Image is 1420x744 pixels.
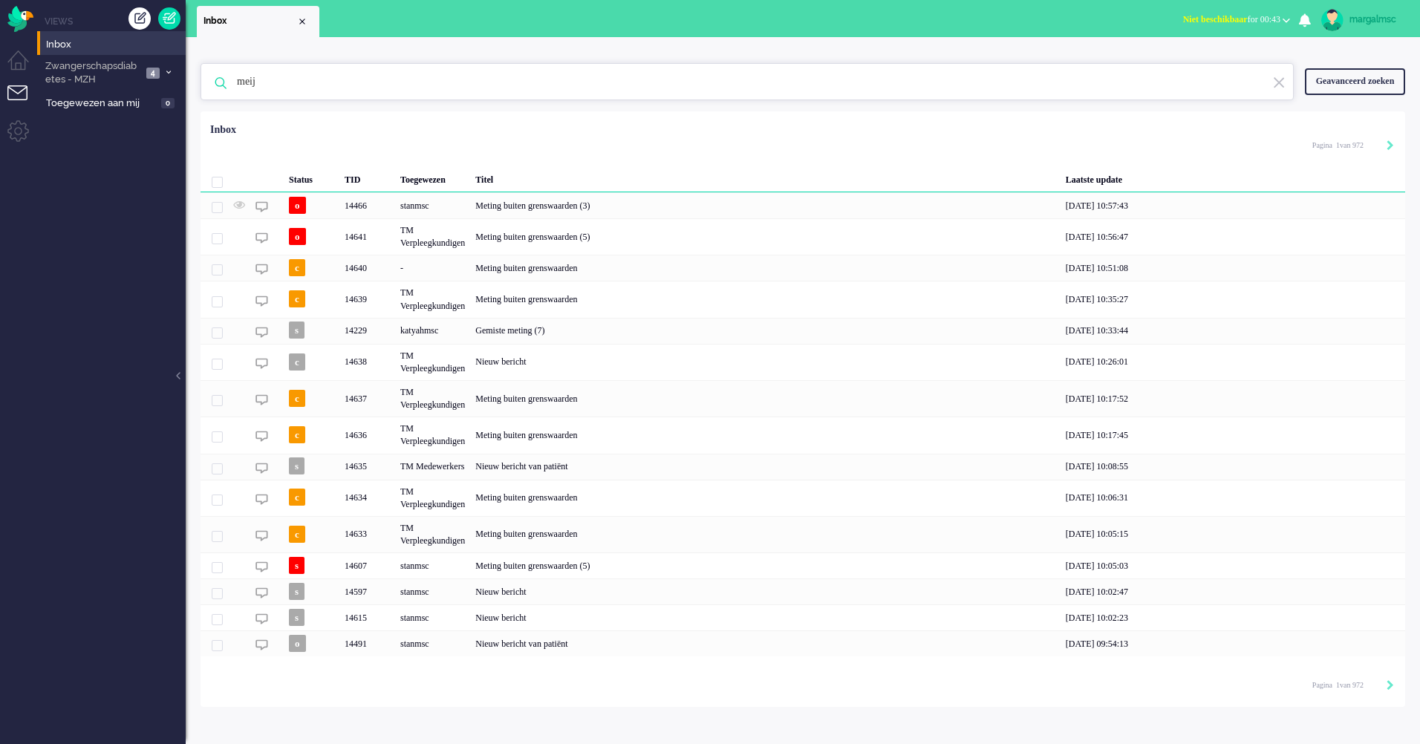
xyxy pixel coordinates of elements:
[7,10,33,21] a: Omnidesk
[201,604,1405,630] div: 14615
[339,516,395,552] div: 14633
[1061,192,1405,218] div: [DATE] 10:57:43
[255,263,268,275] img: ic_chat_grey.svg
[201,318,1405,344] div: 14229
[146,68,160,79] span: 4
[255,357,268,370] img: ic_chat_grey.svg
[201,255,1405,281] div: 14640
[395,552,470,578] div: stanmsc
[1061,578,1405,604] div: [DATE] 10:02:47
[470,480,1061,516] div: Meting buiten grenswaarden
[289,557,304,574] span: s
[339,630,395,656] div: 14491
[201,281,1405,317] div: 14639
[128,7,151,30] div: Creëer ticket
[289,583,304,600] span: s
[470,604,1061,630] div: Nieuw bericht
[255,639,268,651] img: ic_chat_grey.svg
[1183,14,1248,25] span: Niet beschikbaar
[1321,9,1344,31] img: avatar
[1174,9,1299,30] button: Niet beschikbaarfor 00:43
[255,587,268,599] img: ic_chat_grey.svg
[339,163,395,192] div: TID
[470,578,1061,604] div: Nieuw bericht
[395,454,470,480] div: TM Medewerkers
[43,94,186,111] a: Toegewezen aan mij 0
[201,218,1405,255] div: 14641
[339,255,395,281] div: 14640
[395,516,470,552] div: TM Verpleegkundigen
[339,380,395,417] div: 14637
[1061,454,1405,480] div: [DATE] 10:08:55
[255,430,268,443] img: ic_chat_grey.svg
[1061,630,1405,656] div: [DATE] 09:54:13
[395,255,470,281] div: -
[1061,163,1405,192] div: Laatste update
[339,192,395,218] div: 14466
[470,552,1061,578] div: Meting buiten grenswaarden (5)
[289,457,304,474] span: s
[255,394,268,406] img: ic_chat_grey.svg
[1061,552,1405,578] div: [DATE] 10:05:03
[255,232,268,244] img: ic_chat_grey.svg
[201,192,1405,218] div: 14466
[289,426,305,443] span: c
[289,322,304,339] span: s
[7,85,41,119] li: Tickets menu
[470,417,1061,453] div: Meting buiten grenswaarden
[395,344,470,380] div: TM Verpleegkundigen
[1061,218,1405,255] div: [DATE] 10:56:47
[197,6,319,37] li: View
[1305,68,1405,94] div: Geavanceerd zoeken
[1061,255,1405,281] div: [DATE] 10:51:08
[1387,139,1394,154] div: Next
[210,123,236,137] div: Inbox
[201,480,1405,516] div: 14634
[45,15,186,27] li: Views
[7,6,33,32] img: flow_omnibird.svg
[284,163,339,192] div: Status
[470,630,1061,656] div: Nieuw bericht van patiënt
[289,635,306,652] span: o
[470,380,1061,417] div: Meting buiten grenswaarden
[201,516,1405,552] div: 14633
[289,259,305,276] span: c
[255,295,268,307] img: ic_chat_grey.svg
[395,163,470,192] div: Toegewezen
[255,613,268,625] img: ic_chat_grey.svg
[339,454,395,480] div: 14635
[255,462,268,474] img: ic_chat_grey.svg
[395,630,470,656] div: stanmsc
[255,200,268,213] img: ic_chat_grey.svg
[339,578,395,604] div: 14597
[470,281,1061,317] div: Meting buiten grenswaarden
[201,578,1405,604] div: 14597
[201,417,1405,453] div: 14636
[1183,14,1280,25] span: for 00:43
[470,454,1061,480] div: Nieuw bericht van patiënt
[289,489,305,506] span: c
[296,16,308,27] div: Close tab
[339,480,395,516] div: 14634
[255,529,268,542] img: ic_chat_grey.svg
[339,417,395,453] div: 14636
[201,552,1405,578] div: 14607
[339,552,395,578] div: 14607
[1174,4,1299,37] li: Niet beschikbaarfor 00:43
[255,561,268,573] img: ic_chat_grey.svg
[1332,140,1340,151] input: Page
[339,281,395,317] div: 14639
[1061,480,1405,516] div: [DATE] 10:06:31
[395,604,470,630] div: stanmsc
[395,281,470,317] div: TM Verpleegkundigen
[203,15,296,27] span: Inbox
[1061,281,1405,317] div: [DATE] 10:35:27
[201,630,1405,656] div: 14491
[46,38,186,52] span: Inbox
[7,120,41,154] li: Admin menu
[201,344,1405,380] div: 14638
[470,344,1061,380] div: Nieuw bericht
[1387,679,1394,694] div: Next
[289,353,305,371] span: c
[46,97,157,111] span: Toegewezen aan mij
